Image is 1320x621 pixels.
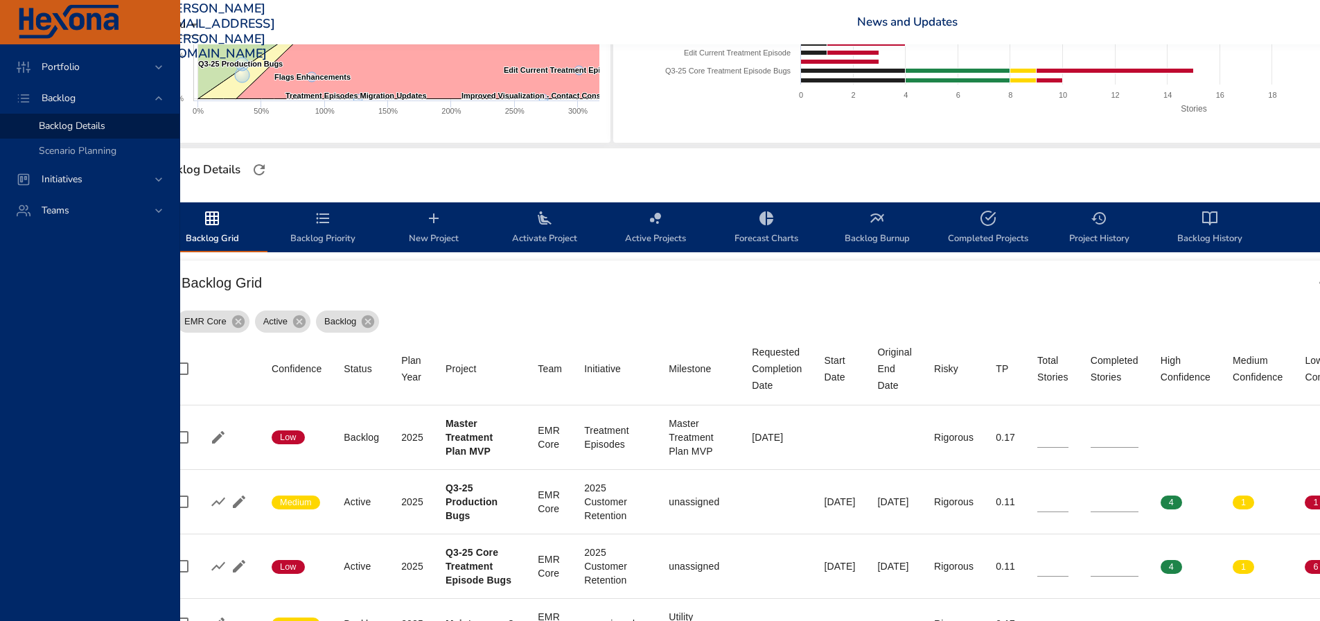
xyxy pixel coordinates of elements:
div: Sort [825,352,856,385]
span: New Project [387,210,481,247]
div: 2025 [401,495,423,509]
div: TP [996,360,1008,377]
div: Medium Confidence [1233,352,1283,385]
span: Backlog Priority [276,210,370,247]
span: Plan Year [401,352,423,385]
div: Backlog Details [152,159,245,181]
div: Sort [344,360,372,377]
div: Risky [934,360,958,377]
div: Rigorous [934,430,974,444]
text: Q3-25 Core Treatment Episode Bugs [665,67,791,75]
span: Milestone [669,360,730,377]
div: Sort [1233,352,1283,385]
span: Team [538,360,562,377]
span: Backlog Grid [165,210,259,247]
span: 1 [1233,561,1254,573]
div: Rigorous [934,495,974,509]
div: Original End Date [878,344,912,394]
div: Total Stories [1037,352,1068,385]
div: EMR Core [176,310,249,333]
div: Sort [538,360,562,377]
div: High Confidence [1161,352,1211,385]
text: 14 [1163,91,1172,99]
div: 0.11 [996,559,1015,573]
text: 16 [1216,91,1224,99]
text: 6 [956,91,960,99]
text: 18 [1268,91,1276,99]
div: [DATE] [752,430,802,444]
span: Completed Projects [941,210,1035,247]
text: 0 [799,91,803,99]
b: Master Treatment Plan MVP [446,418,493,457]
div: Active [344,495,379,509]
span: Confidence [272,360,322,377]
div: Active [255,310,310,333]
span: Backlog [316,315,364,329]
div: Status [344,360,372,377]
text: 250% [505,107,525,115]
div: Completed Stories [1091,352,1138,385]
div: Sort [996,360,1008,377]
div: Master Treatment Plan MVP [669,417,730,458]
div: 0.11 [996,495,1015,509]
span: Initiative [584,360,646,377]
div: 2025 [401,559,423,573]
div: 2025 Customer Retention [584,481,646,523]
img: Hexona [17,5,121,40]
button: Edit Project Details [229,491,249,512]
div: Kipu [164,14,202,36]
span: Project History [1052,210,1146,247]
text: Improved Visualization - Contact Consents [461,91,617,100]
span: TP [996,360,1015,377]
div: Project [446,360,477,377]
div: Sort [1161,352,1211,385]
div: [DATE] [878,559,912,573]
div: Sort [878,344,912,394]
span: Teams [30,204,80,217]
div: Active [344,559,379,573]
button: Edit Project Details [229,556,249,577]
span: Backlog Burnup [830,210,924,247]
span: Low [272,561,305,573]
div: [DATE] [878,495,912,509]
h3: [PERSON_NAME][EMAIL_ADDRESS][PERSON_NAME][DOMAIN_NAME] [164,1,275,61]
div: Initiative [584,360,621,377]
div: EMR Core [538,552,562,580]
span: Backlog [30,91,87,105]
span: Status [344,360,379,377]
span: Portfolio [30,60,91,73]
text: 12 [1111,91,1119,99]
span: Scenario Planning [39,144,116,157]
span: Low [272,431,305,444]
span: Backlog History [1163,210,1257,247]
div: Rigorous [934,559,974,573]
div: Treatment Episodes [584,423,646,451]
text: Edit Current Treatment Episode [504,66,618,74]
div: Sort [752,344,802,394]
text: Treatment Episodes Migration Updates [285,91,427,100]
span: Medium [272,496,320,509]
div: Start Date [825,352,856,385]
text: 100% [315,107,335,115]
div: Sort [584,360,621,377]
span: Initiatives [30,173,94,186]
button: Show Burnup [208,491,229,512]
text: 0% [193,107,204,115]
div: Sort [1037,352,1068,385]
text: 10 [1059,91,1067,99]
span: Forecast Charts [719,210,813,247]
text: Stories [1181,104,1206,114]
div: Milestone [669,360,711,377]
div: 2025 [401,430,423,444]
span: Risky [934,360,974,377]
b: Q3-25 Production Bugs [446,482,498,521]
div: Sort [272,360,322,377]
div: [DATE] [825,495,856,509]
div: Sort [1091,352,1138,385]
div: 2025 Customer Retention [584,545,646,587]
